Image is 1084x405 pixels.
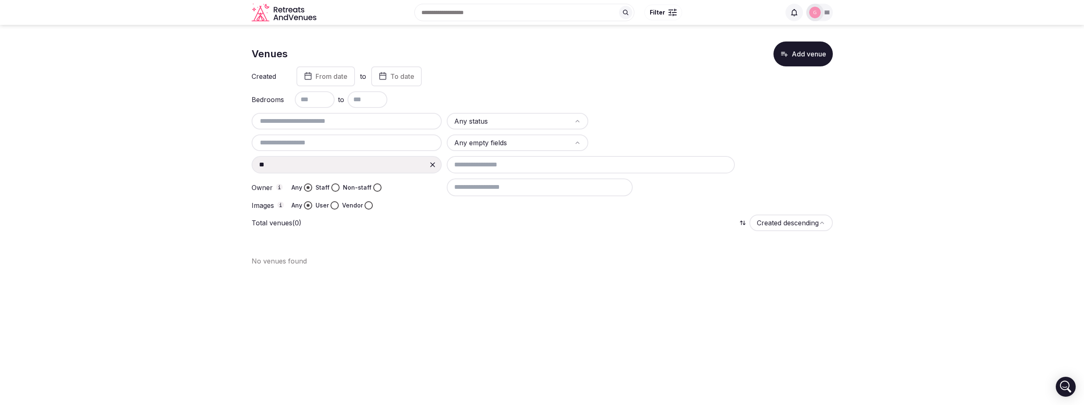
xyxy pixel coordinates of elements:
label: Any [291,201,302,210]
p: No venues found [252,256,833,266]
span: to [338,95,344,105]
p: Total venues (0) [252,218,301,227]
svg: Retreats and Venues company logo [252,3,318,22]
label: Vendor [342,201,363,210]
button: Filter [644,5,682,20]
label: Created [252,73,285,80]
h1: Venues [252,47,288,61]
label: User [316,201,329,210]
button: To date [371,66,422,86]
span: From date [316,72,347,81]
div: Open Intercom Messenger [1056,377,1076,397]
label: Bedrooms [252,96,285,103]
button: Owner [276,184,283,190]
label: Images [252,202,285,209]
label: Staff [316,183,330,192]
label: to [360,72,366,81]
img: Glen Hayes [809,7,821,18]
button: Add venue [773,41,833,66]
a: Visit the homepage [252,3,318,22]
span: To date [390,72,414,81]
span: Filter [650,8,665,17]
label: Non-staff [343,183,372,192]
button: From date [296,66,355,86]
button: Images [277,202,284,208]
label: Owner [252,184,285,191]
label: Any [291,183,302,192]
